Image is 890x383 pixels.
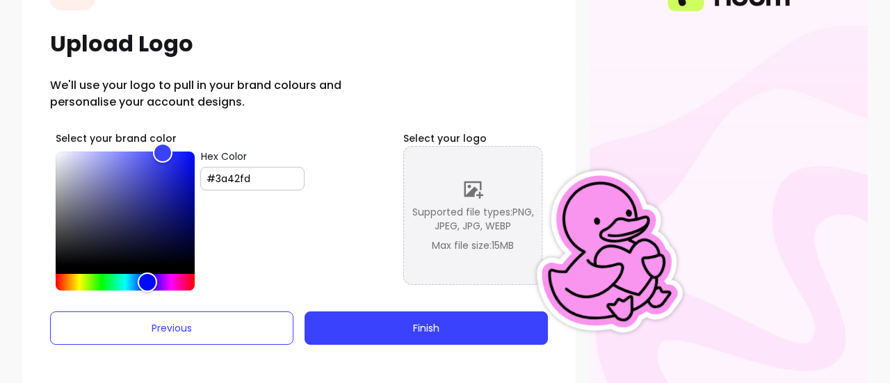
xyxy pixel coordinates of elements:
div: Hue [56,274,195,291]
span: Supported file types: PNG, JPEG, JPG, WEBP [404,205,542,233]
div: Supported file types:PNG, JPEG, JPG, WEBPMax file size:15MB [403,146,542,285]
div: Color [56,152,195,266]
span: Hex Color [201,149,247,163]
h2: We'll use your logo to pull in your brand colours and personalise your account designs. [50,77,382,111]
span: Max file size: 15 MB [432,238,514,252]
img: Fluum Duck sticker [505,154,703,352]
h6: Select your logo [403,131,542,146]
button: Finish [305,311,548,345]
button: Previous [50,311,293,345]
h1: Upload Logo [50,27,193,60]
h6: Select your brand color [56,131,334,146]
input: Hex Color [207,172,298,186]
